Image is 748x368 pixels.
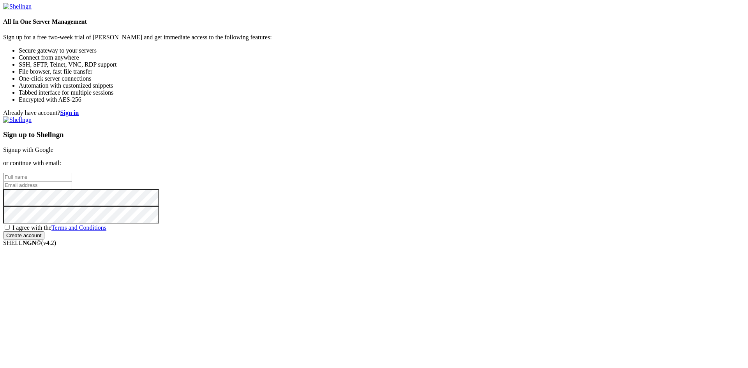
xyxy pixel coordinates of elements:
[3,181,72,189] input: Email address
[12,224,106,231] span: I agree with the
[3,231,44,239] input: Create account
[23,239,37,246] b: NGN
[3,18,745,25] h4: All In One Server Management
[3,116,32,123] img: Shellngn
[3,173,72,181] input: Full name
[3,109,745,116] div: Already have account?
[51,224,106,231] a: Terms and Conditions
[3,3,32,10] img: Shellngn
[5,225,10,230] input: I agree with theTerms and Conditions
[60,109,79,116] a: Sign in
[19,47,745,54] li: Secure gateway to your servers
[41,239,56,246] span: 4.2.0
[3,146,53,153] a: Signup with Google
[19,89,745,96] li: Tabbed interface for multiple sessions
[3,160,745,167] p: or continue with email:
[19,96,745,103] li: Encrypted with AES-256
[19,75,745,82] li: One-click server connections
[3,239,56,246] span: SHELL ©
[19,54,745,61] li: Connect from anywhere
[19,61,745,68] li: SSH, SFTP, Telnet, VNC, RDP support
[19,68,745,75] li: File browser, fast file transfer
[3,130,745,139] h3: Sign up to Shellngn
[19,82,745,89] li: Automation with customized snippets
[3,34,745,41] p: Sign up for a free two-week trial of [PERSON_NAME] and get immediate access to the following feat...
